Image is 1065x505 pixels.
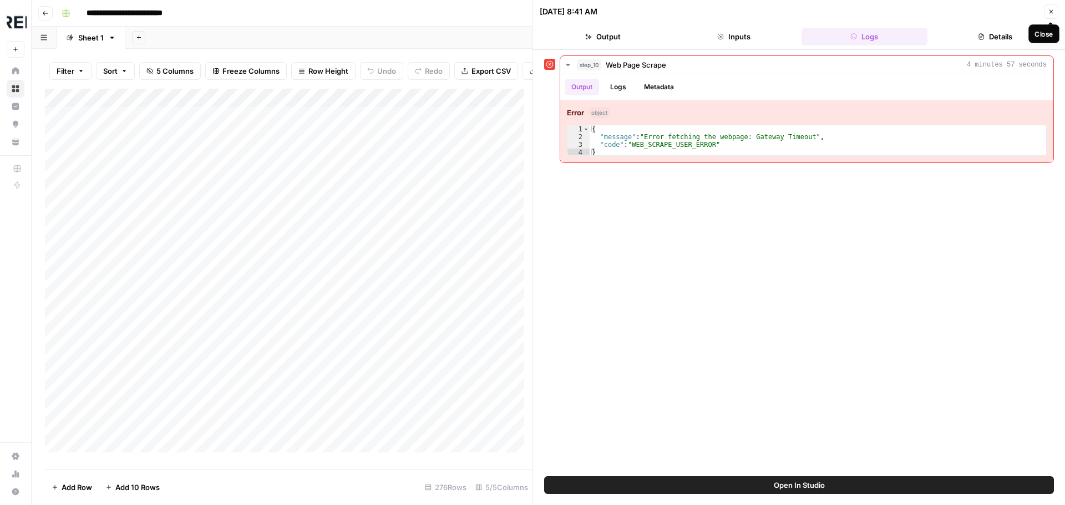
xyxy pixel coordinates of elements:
div: [DATE] 8:41 AM [540,6,597,17]
span: Open In Studio [774,480,825,491]
button: Metadata [637,79,681,95]
button: Row Height [291,62,356,80]
button: Freeze Columns [205,62,287,80]
button: Filter [49,62,92,80]
a: Opportunities [7,115,24,133]
a: Insights [7,98,24,115]
a: Your Data [7,133,24,151]
img: Threepipe Reply Logo [7,13,27,33]
div: 276 Rows [420,478,471,496]
button: 4 minutes 57 seconds [560,56,1053,74]
a: Sheet 1 [57,27,125,49]
a: Home [7,62,24,80]
div: 1 [567,125,590,133]
span: step_10 [577,59,601,70]
strong: Error [567,107,584,118]
span: Freeze Columns [222,65,280,76]
span: Sort [103,65,118,76]
div: Close [1035,29,1053,39]
span: Filter [57,65,74,76]
a: Settings [7,447,24,465]
button: Open In Studio [544,476,1054,494]
button: Output [565,79,599,95]
button: Add 10 Rows [99,478,166,496]
div: 3 [567,141,590,149]
div: Sheet 1 [78,32,104,43]
button: Logs [603,79,633,95]
button: Details [932,28,1058,45]
div: 2 [567,133,590,141]
div: 5/5 Columns [471,478,532,496]
span: object [589,108,610,118]
span: Toggle code folding, rows 1 through 4 [583,125,589,133]
button: 5 Columns [139,62,201,80]
a: Browse [7,80,24,98]
span: Add 10 Rows [115,482,160,493]
button: Help + Support [7,483,24,501]
div: 4 minutes 57 seconds [560,74,1053,162]
div: 4 [567,149,590,156]
button: Workspace: Threepipe Reply [7,9,24,37]
span: Redo [425,65,443,76]
span: 4 minutes 57 seconds [967,60,1047,70]
button: Undo [360,62,403,80]
button: Sort [96,62,135,80]
a: Usage [7,465,24,483]
button: Output [540,28,666,45]
button: Inputs [671,28,797,45]
span: Web Page Scrape [606,59,666,70]
span: Export CSV [471,65,511,76]
button: Logs [802,28,928,45]
span: Undo [377,65,396,76]
button: Add Row [45,478,99,496]
button: Export CSV [454,62,518,80]
span: 5 Columns [156,65,194,76]
span: Add Row [62,482,92,493]
span: Row Height [308,65,348,76]
button: Redo [408,62,450,80]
